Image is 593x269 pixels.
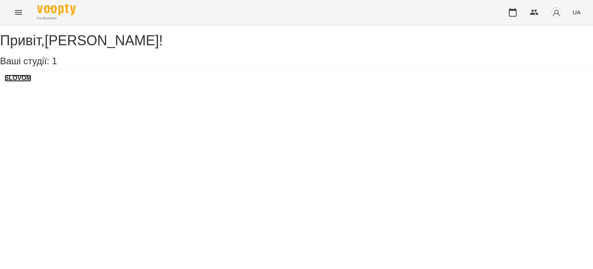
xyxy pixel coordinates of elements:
[5,75,31,82] a: SLOVOM
[9,3,28,22] button: Menu
[37,16,76,21] span: For Business
[551,7,562,18] img: avatar_s.png
[573,8,581,16] span: UA
[569,5,584,19] button: UA
[37,4,76,15] img: Voopty Logo
[52,56,57,66] span: 1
